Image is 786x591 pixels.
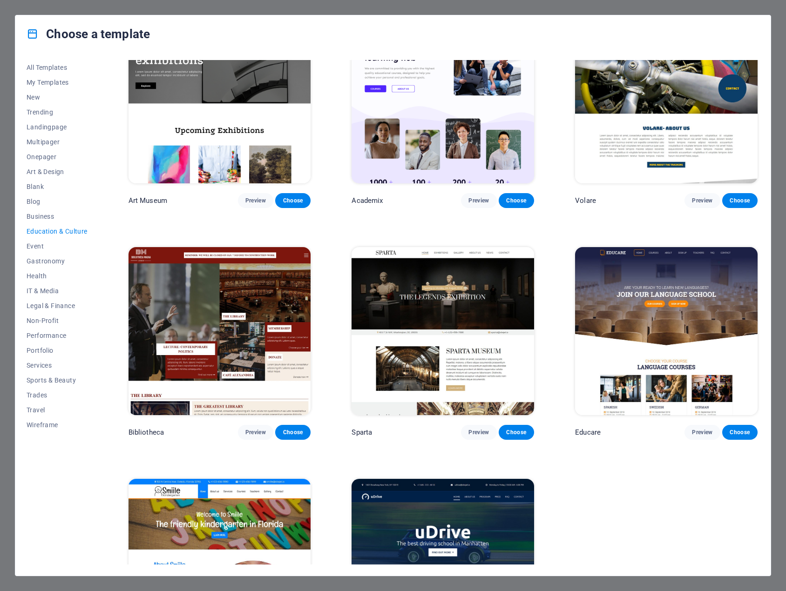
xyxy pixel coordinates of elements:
[129,196,167,205] p: Art Museum
[575,196,596,205] p: Volare
[575,15,758,183] img: Volare
[575,428,601,437] p: Educare
[461,425,496,440] button: Preview
[245,429,266,436] span: Preview
[27,153,88,161] span: Onepager
[722,193,758,208] button: Choose
[27,138,88,146] span: Multipager
[352,15,534,183] img: Academix
[27,164,88,179] button: Art & Design
[27,183,88,190] span: Blank
[684,193,720,208] button: Preview
[283,197,303,204] span: Choose
[692,197,712,204] span: Preview
[27,90,88,105] button: New
[238,425,273,440] button: Preview
[27,373,88,388] button: Sports & Beauty
[27,75,88,90] button: My Templates
[27,332,88,339] span: Performance
[129,247,311,415] img: Bibliotheca
[468,197,489,204] span: Preview
[27,347,88,354] span: Portfolio
[27,242,88,250] span: Event
[27,239,88,254] button: Event
[27,272,88,280] span: Health
[27,269,88,283] button: Health
[27,213,88,220] span: Business
[27,298,88,313] button: Legal & Finance
[692,429,712,436] span: Preview
[27,27,150,41] h4: Choose a template
[283,429,303,436] span: Choose
[275,425,311,440] button: Choose
[238,193,273,208] button: Preview
[27,362,88,369] span: Services
[27,417,88,432] button: Wireframe
[27,328,88,343] button: Performance
[27,149,88,164] button: Onepager
[27,302,88,309] span: Legal & Finance
[27,313,88,328] button: Non-Profit
[27,179,88,194] button: Blank
[499,193,534,208] button: Choose
[27,194,88,209] button: Blog
[352,247,534,415] img: Sparta
[730,429,750,436] span: Choose
[352,196,383,205] p: Academix
[27,391,88,399] span: Trades
[575,247,758,415] img: Educare
[27,123,88,131] span: Landingpage
[506,197,527,204] span: Choose
[506,429,527,436] span: Choose
[468,429,489,436] span: Preview
[27,254,88,269] button: Gastronomy
[27,108,88,116] span: Trending
[27,64,88,71] span: All Templates
[27,224,88,239] button: Education & Culture
[27,134,88,149] button: Multipager
[722,425,758,440] button: Choose
[27,168,88,175] span: Art & Design
[129,428,164,437] p: Bibliotheca
[27,358,88,373] button: Services
[27,403,88,417] button: Travel
[684,425,720,440] button: Preview
[27,287,88,295] span: IT & Media
[27,60,88,75] button: All Templates
[27,257,88,265] span: Gastronomy
[27,421,88,429] span: Wireframe
[129,15,311,183] img: Art Museum
[27,376,88,384] span: Sports & Beauty
[275,193,311,208] button: Choose
[730,197,750,204] span: Choose
[27,105,88,120] button: Trending
[27,406,88,414] span: Travel
[27,343,88,358] button: Portfolio
[27,79,88,86] span: My Templates
[499,425,534,440] button: Choose
[27,198,88,205] span: Blog
[27,317,88,324] span: Non-Profit
[27,120,88,134] button: Landingpage
[27,283,88,298] button: IT & Media
[245,197,266,204] span: Preview
[27,228,88,235] span: Education & Culture
[27,209,88,224] button: Business
[27,388,88,403] button: Trades
[27,94,88,101] span: New
[352,428,372,437] p: Sparta
[461,193,496,208] button: Preview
